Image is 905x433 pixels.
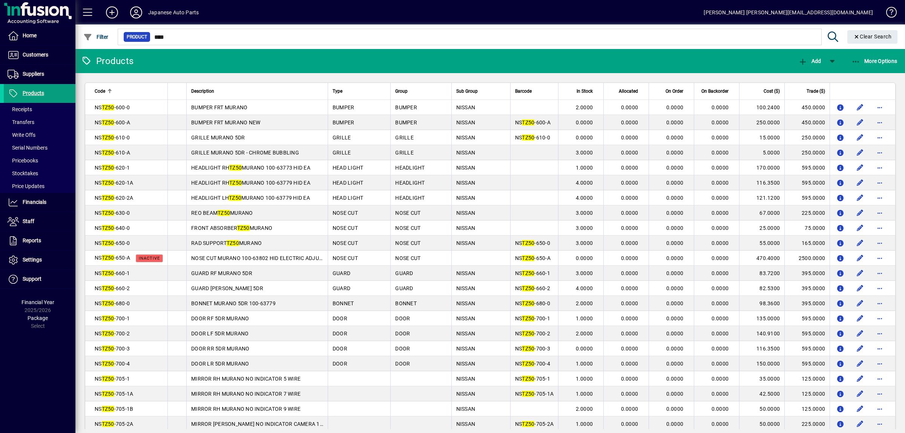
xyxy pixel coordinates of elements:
[621,119,638,125] span: 0.0000
[576,104,593,110] span: 2.0000
[712,135,729,141] span: 0.0000
[395,270,413,276] span: GUARD
[95,180,133,186] span: NS -620-1A
[23,276,41,282] span: Support
[95,87,105,95] span: Code
[395,300,417,306] span: BONNET
[100,6,124,19] button: Add
[739,145,784,160] td: 5.0000
[395,104,417,110] span: BUMPER
[666,135,684,141] span: 0.0000
[139,256,160,261] span: Inactive
[712,225,729,231] span: 0.0000
[456,270,476,276] span: NISSAN
[4,251,75,269] a: Settings
[563,87,600,95] div: In Stock
[395,195,425,201] span: HEADLIGHT
[854,388,866,400] button: Edit
[854,207,866,219] button: Edit
[666,270,684,276] span: 0.0000
[456,210,476,216] span: NISSAN
[621,300,638,306] span: 0.0000
[191,165,310,171] span: HEADLIGHT RH MURANO 100-63773 HID EA
[712,285,729,291] span: 0.0000
[874,147,886,159] button: More options
[621,210,638,216] span: 0.0000
[102,210,114,216] em: TZ50
[4,26,75,45] a: Home
[102,270,114,276] em: TZ50
[23,52,48,58] span: Customers
[807,87,825,95] span: Trade ($)
[456,87,478,95] span: Sub Group
[739,205,784,220] td: 67.0000
[621,255,638,261] span: 0.0000
[798,58,821,64] span: Add
[854,192,866,204] button: Edit
[522,255,534,261] em: TZ50
[515,135,550,141] span: NS -610-0
[95,104,130,110] span: NS -600-0
[23,257,42,263] span: Settings
[456,195,476,201] span: NISSAN
[102,300,114,306] em: TZ50
[95,87,163,95] div: Code
[4,141,75,154] a: Serial Numbers
[23,199,46,205] span: Financials
[576,165,593,171] span: 1.0000
[229,195,241,201] em: TZ50
[456,135,476,141] span: NISSAN
[515,285,550,291] span: NS -660-2
[874,358,886,370] button: More options
[95,195,133,201] span: NS -620-2A
[764,87,780,95] span: Cost ($)
[191,150,299,156] span: GRILLE MURANO 5DR - CHROME BUBBLING
[739,296,784,311] td: 98.3600
[4,270,75,289] a: Support
[333,87,386,95] div: Type
[874,222,886,234] button: More options
[854,327,866,340] button: Edit
[712,255,729,261] span: 0.0000
[854,418,866,430] button: Edit
[522,119,534,125] em: TZ50
[739,220,784,236] td: 25.0000
[333,150,351,156] span: GRILLE
[576,300,593,306] span: 2.0000
[8,145,48,151] span: Serial Numbers
[874,388,886,400] button: More options
[712,165,729,171] span: 0.0000
[854,267,866,279] button: Edit
[4,231,75,250] a: Reports
[784,220,830,236] td: 75.0000
[395,119,417,125] span: BUMPER
[666,195,684,201] span: 0.0000
[191,225,272,231] span: FRONT ABSORBER MURANO
[784,145,830,160] td: 250.0000
[699,87,735,95] div: On Backorder
[784,236,830,251] td: 165.0000
[712,240,729,246] span: 0.0000
[854,343,866,355] button: Edit
[739,130,784,145] td: 15.0000
[854,297,866,309] button: Edit
[333,165,364,171] span: HEAD LIGHT
[608,87,645,95] div: Allocated
[854,162,866,174] button: Edit
[333,285,350,291] span: GUARD
[333,195,364,201] span: HEAD LIGHT
[854,177,866,189] button: Edit
[191,240,262,246] span: RAD SUPPORT MURANO
[874,192,886,204] button: More options
[102,225,114,231] em: TZ50
[880,2,896,26] a: Knowledge Base
[191,270,252,276] span: GUARD RF MURANO 5DR
[191,285,263,291] span: GUARD [PERSON_NAME] 5DR
[95,119,130,125] span: NS -600-A
[522,270,534,276] em: TZ50
[229,180,242,186] em: TZ50
[102,195,114,201] em: TZ50
[739,281,784,296] td: 82.5300
[229,165,242,171] em: TZ50
[333,255,358,261] span: NOSE CUT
